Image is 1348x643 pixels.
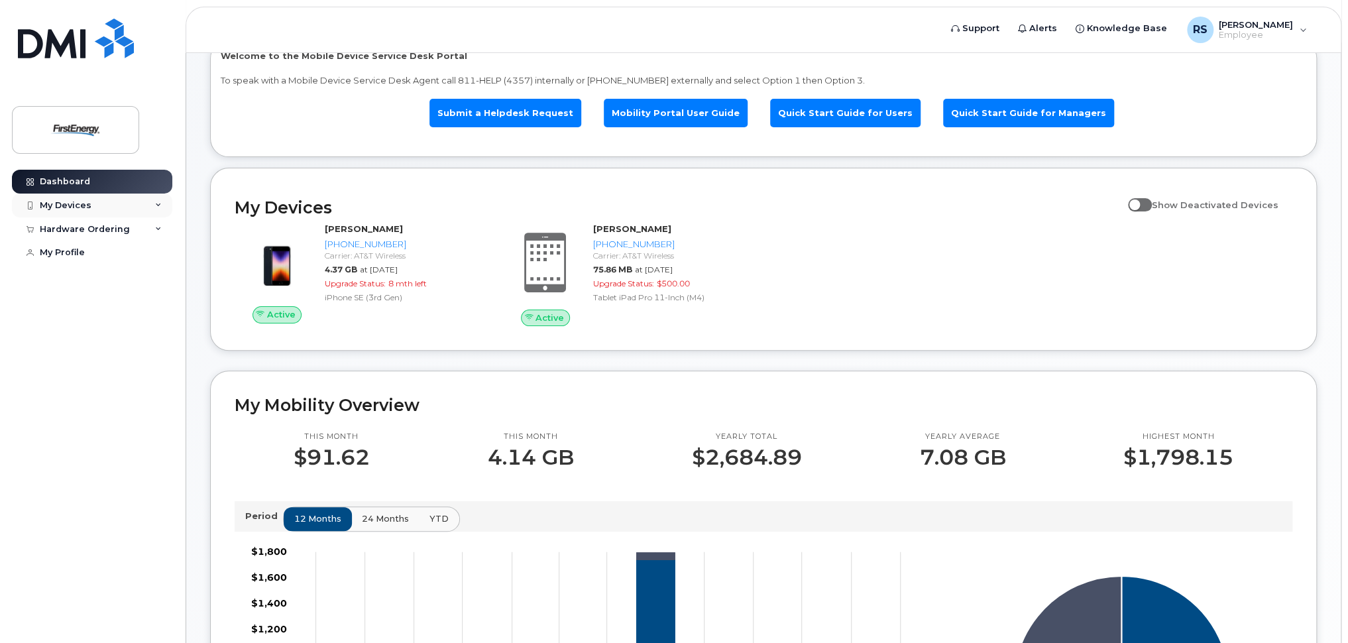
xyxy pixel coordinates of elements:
p: $1,798.15 [1123,445,1233,469]
div: Carrier: AT&T Wireless [593,250,750,261]
span: [PERSON_NAME] [1219,19,1293,30]
a: Support [942,15,1009,42]
a: Quick Start Guide for Users [770,99,921,127]
p: 4.14 GB [488,445,574,469]
span: 24 months [362,512,409,525]
a: Quick Start Guide for Managers [943,99,1114,127]
a: Submit a Helpdesk Request [429,99,581,127]
span: at [DATE] [360,264,398,274]
span: Show Deactivated Devices [1152,200,1278,210]
p: To speak with a Mobile Device Service Desk Agent call 811-HELP (4357) internally or [PHONE_NUMBER... [221,74,1306,87]
div: Tablet iPad Pro 11-Inch (M4) [593,292,750,303]
p: $91.62 [294,445,370,469]
a: Mobility Portal User Guide [604,99,748,127]
a: Knowledge Base [1066,15,1176,42]
strong: [PERSON_NAME] [325,223,403,234]
span: Active [267,308,296,321]
p: Yearly total [691,432,801,442]
p: $2,684.89 [691,445,801,469]
h2: My Mobility Overview [235,395,1292,415]
strong: [PERSON_NAME] [593,223,671,234]
span: YTD [429,512,449,525]
tspan: $1,600 [251,571,287,583]
span: 8 mth left [388,278,427,288]
span: RS [1193,22,1208,38]
span: 4.37 GB [325,264,357,274]
p: 7.08 GB [919,445,1005,469]
p: Yearly average [919,432,1005,442]
h2: My Devices [235,198,1121,217]
a: Active[PERSON_NAME][PHONE_NUMBER]Carrier: AT&T Wireless75.86 MBat [DATE]Upgrade Status:$500.00Tab... [503,223,756,326]
p: Period [245,510,283,522]
tspan: $1,800 [251,545,287,557]
span: Knowledge Base [1087,22,1167,35]
div: [PHONE_NUMBER] [325,238,482,251]
div: [PHONE_NUMBER] [593,238,750,251]
p: This month [294,432,370,442]
input: Show Deactivated Devices [1128,192,1139,203]
div: Rodney Snyder [1178,17,1316,43]
span: Upgrade Status: [593,278,654,288]
div: Carrier: AT&T Wireless [325,250,482,261]
a: Alerts [1009,15,1066,42]
span: Active [535,312,564,324]
img: image20231002-3703462-1angbar.jpeg [245,229,309,293]
p: Welcome to the Mobile Device Service Desk Portal [221,50,1306,62]
tspan: $1,200 [251,622,287,634]
tspan: $1,400 [251,597,287,609]
span: $500.00 [657,278,690,288]
p: This month [488,432,574,442]
span: at [DATE] [635,264,673,274]
a: Active[PERSON_NAME][PHONE_NUMBER]Carrier: AT&T Wireless4.37 GBat [DATE]Upgrade Status:8 mth lefti... [235,223,487,323]
span: Upgrade Status: [325,278,386,288]
span: Alerts [1029,22,1057,35]
span: 75.86 MB [593,264,632,274]
p: Highest month [1123,432,1233,442]
iframe: Messenger Launcher [1290,585,1338,633]
span: Support [962,22,999,35]
div: iPhone SE (3rd Gen) [325,292,482,303]
span: Employee [1219,30,1293,40]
